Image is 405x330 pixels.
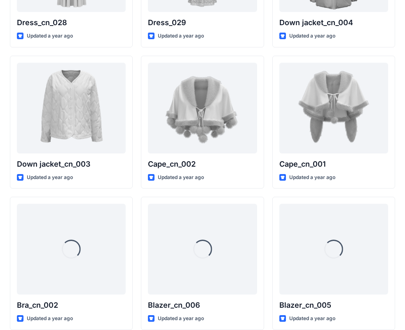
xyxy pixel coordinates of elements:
p: Updated a year ago [289,32,335,40]
p: Dress_cn_028 [17,17,126,28]
p: Updated a year ago [27,173,73,182]
a: Cape_cn_001 [279,63,388,153]
p: Blazer_cn_005 [279,299,388,311]
p: Blazer_cn_006 [148,299,257,311]
p: Updated a year ago [289,314,335,323]
p: Updated a year ago [27,314,73,323]
p: Updated a year ago [27,32,73,40]
p: Updated a year ago [158,314,204,323]
p: Dress_029 [148,17,257,28]
p: Bra_cn_002 [17,299,126,311]
p: Updated a year ago [158,32,204,40]
p: Down jacket_cn_004 [279,17,388,28]
a: Cape_cn_002 [148,63,257,153]
p: Cape_cn_001 [279,158,388,170]
p: Updated a year ago [289,173,335,182]
a: Down jacket_cn_003 [17,63,126,153]
p: Cape_cn_002 [148,158,257,170]
p: Updated a year ago [158,173,204,182]
p: Down jacket_cn_003 [17,158,126,170]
